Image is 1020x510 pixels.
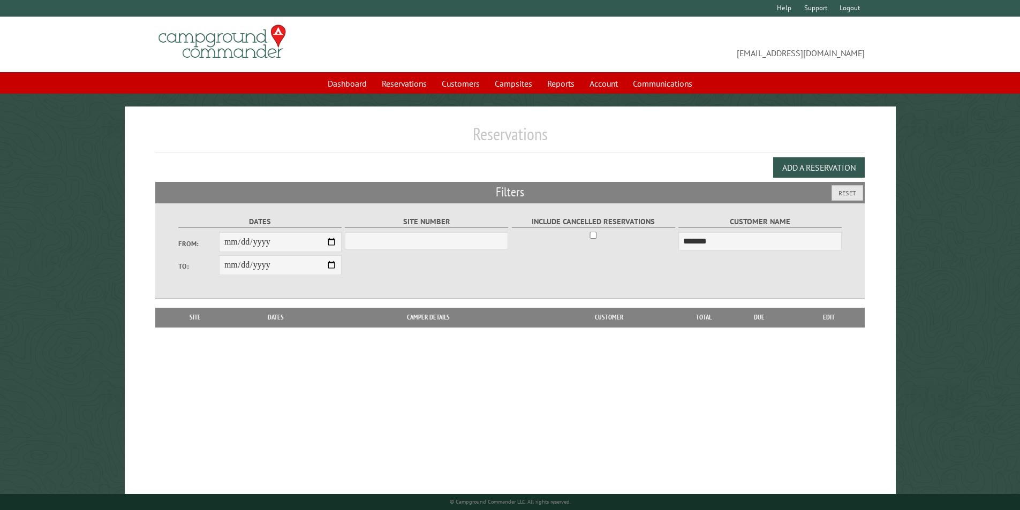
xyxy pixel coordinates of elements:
[726,308,793,327] th: Due
[793,308,865,327] th: Edit
[321,73,373,94] a: Dashboard
[161,308,230,327] th: Site
[512,216,675,228] label: Include Cancelled Reservations
[155,182,865,202] h2: Filters
[832,185,863,201] button: Reset
[626,73,699,94] a: Communications
[773,157,865,178] button: Add a Reservation
[155,21,289,63] img: Campground Commander
[541,73,581,94] a: Reports
[375,73,433,94] a: Reservations
[322,308,535,327] th: Camper Details
[535,308,683,327] th: Customer
[450,498,571,505] small: © Campground Commander LLC. All rights reserved.
[510,29,865,59] span: [EMAIL_ADDRESS][DOMAIN_NAME]
[488,73,539,94] a: Campsites
[155,124,865,153] h1: Reservations
[178,239,219,249] label: From:
[583,73,624,94] a: Account
[178,216,342,228] label: Dates
[345,216,508,228] label: Site Number
[435,73,486,94] a: Customers
[178,261,219,271] label: To:
[678,216,842,228] label: Customer Name
[230,308,322,327] th: Dates
[683,308,726,327] th: Total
